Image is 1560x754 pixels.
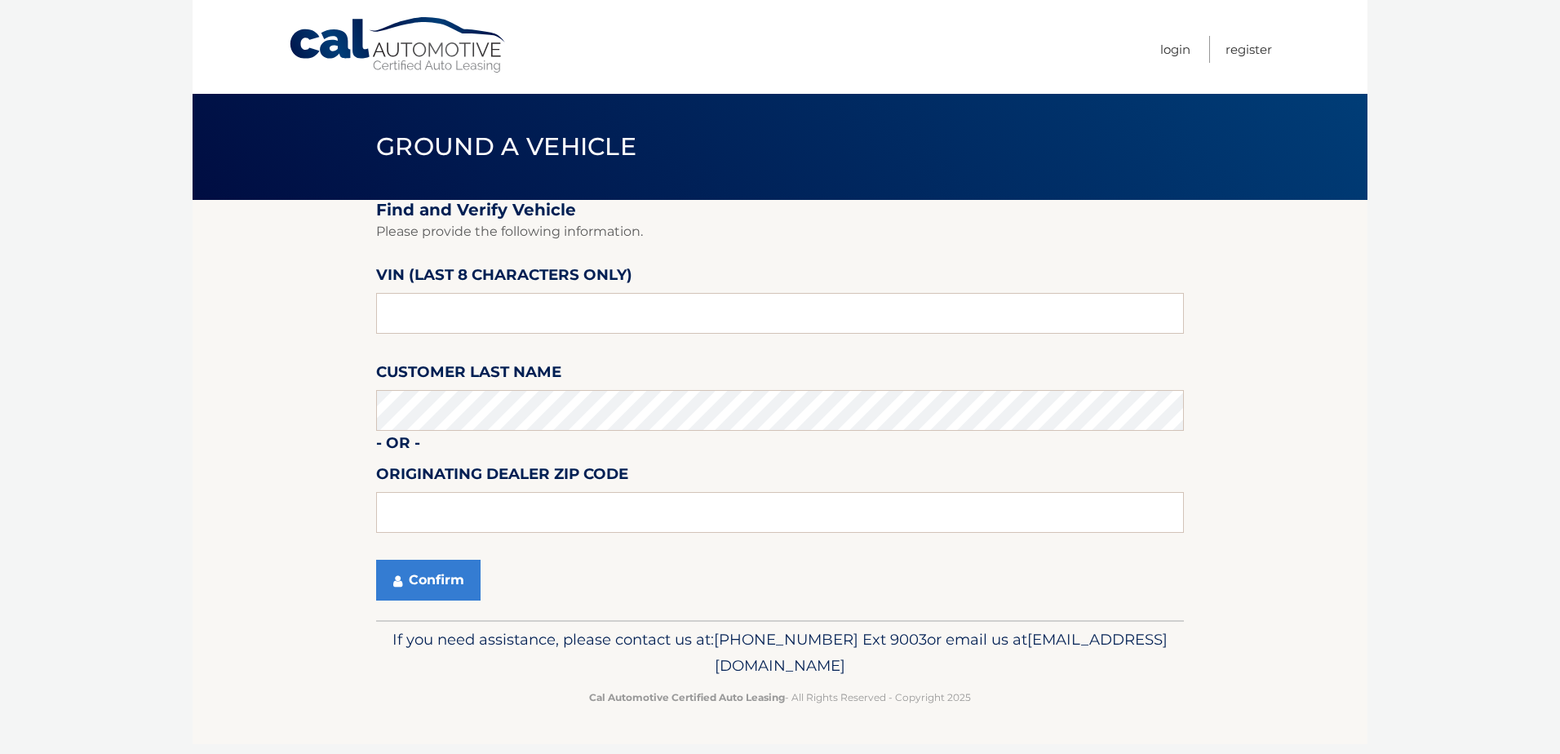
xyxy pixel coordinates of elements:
strong: Cal Automotive Certified Auto Leasing [589,691,785,703]
label: VIN (last 8 characters only) [376,263,632,293]
p: Please provide the following information. [376,220,1184,243]
label: - or - [376,431,420,461]
button: Confirm [376,560,481,601]
p: If you need assistance, please contact us at: or email us at [387,627,1173,679]
span: [PHONE_NUMBER] Ext 9003 [714,630,927,649]
a: Register [1225,36,1272,63]
p: - All Rights Reserved - Copyright 2025 [387,689,1173,706]
span: Ground a Vehicle [376,131,636,162]
h2: Find and Verify Vehicle [376,200,1184,220]
a: Login [1160,36,1190,63]
label: Customer Last Name [376,360,561,390]
a: Cal Automotive [288,16,508,74]
label: Originating Dealer Zip Code [376,462,628,492]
